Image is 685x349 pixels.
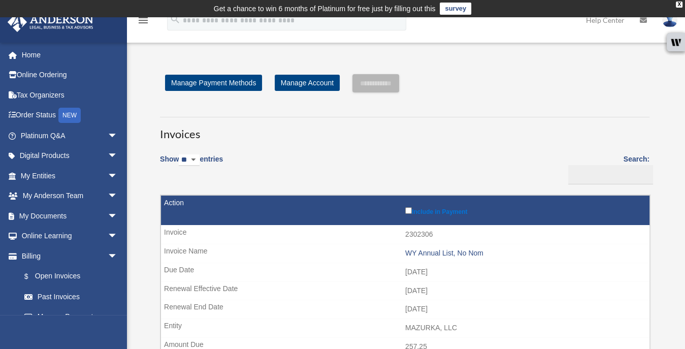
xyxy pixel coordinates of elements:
[568,165,653,184] input: Search:
[7,246,128,266] a: Billingarrow_drop_down
[7,166,133,186] a: My Entitiesarrow_drop_down
[108,186,128,207] span: arrow_drop_down
[405,249,644,258] div: WY Annual List, No Nom
[161,319,649,338] td: MAZURKA, LLC
[7,65,133,85] a: Online Ordering
[108,146,128,167] span: arrow_drop_down
[161,300,649,319] td: [DATE]
[405,207,412,214] input: Include in Payment
[7,206,133,226] a: My Documentsarrow_drop_down
[7,226,133,246] a: Online Learningarrow_drop_down
[7,45,133,65] a: Home
[662,13,677,27] img: User Pic
[30,270,35,283] span: $
[7,146,133,166] a: Digital Productsarrow_drop_down
[7,125,133,146] a: Platinum Q&Aarrow_drop_down
[161,225,649,244] td: 2302306
[58,108,81,123] div: NEW
[161,263,649,282] td: [DATE]
[14,287,128,307] a: Past Invoices
[275,75,340,91] a: Manage Account
[160,153,223,176] label: Show entries
[108,226,128,247] span: arrow_drop_down
[170,14,181,25] i: search
[565,153,649,184] label: Search:
[405,205,644,215] label: Include in Payment
[14,266,123,287] a: $Open Invoices
[7,85,133,105] a: Tax Organizers
[137,14,149,26] i: menu
[179,154,200,166] select: Showentries
[165,75,262,91] a: Manage Payment Methods
[440,3,471,15] a: survey
[108,246,128,267] span: arrow_drop_down
[108,125,128,146] span: arrow_drop_down
[676,2,682,8] div: close
[161,281,649,301] td: [DATE]
[160,117,649,142] h3: Invoices
[137,18,149,26] a: menu
[14,307,128,327] a: Manage Payments
[108,206,128,227] span: arrow_drop_down
[5,12,96,32] img: Anderson Advisors Platinum Portal
[7,186,133,206] a: My Anderson Teamarrow_drop_down
[108,166,128,186] span: arrow_drop_down
[7,105,133,126] a: Order StatusNEW
[214,3,436,15] div: Get a chance to win 6 months of Platinum for free just by filling out this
